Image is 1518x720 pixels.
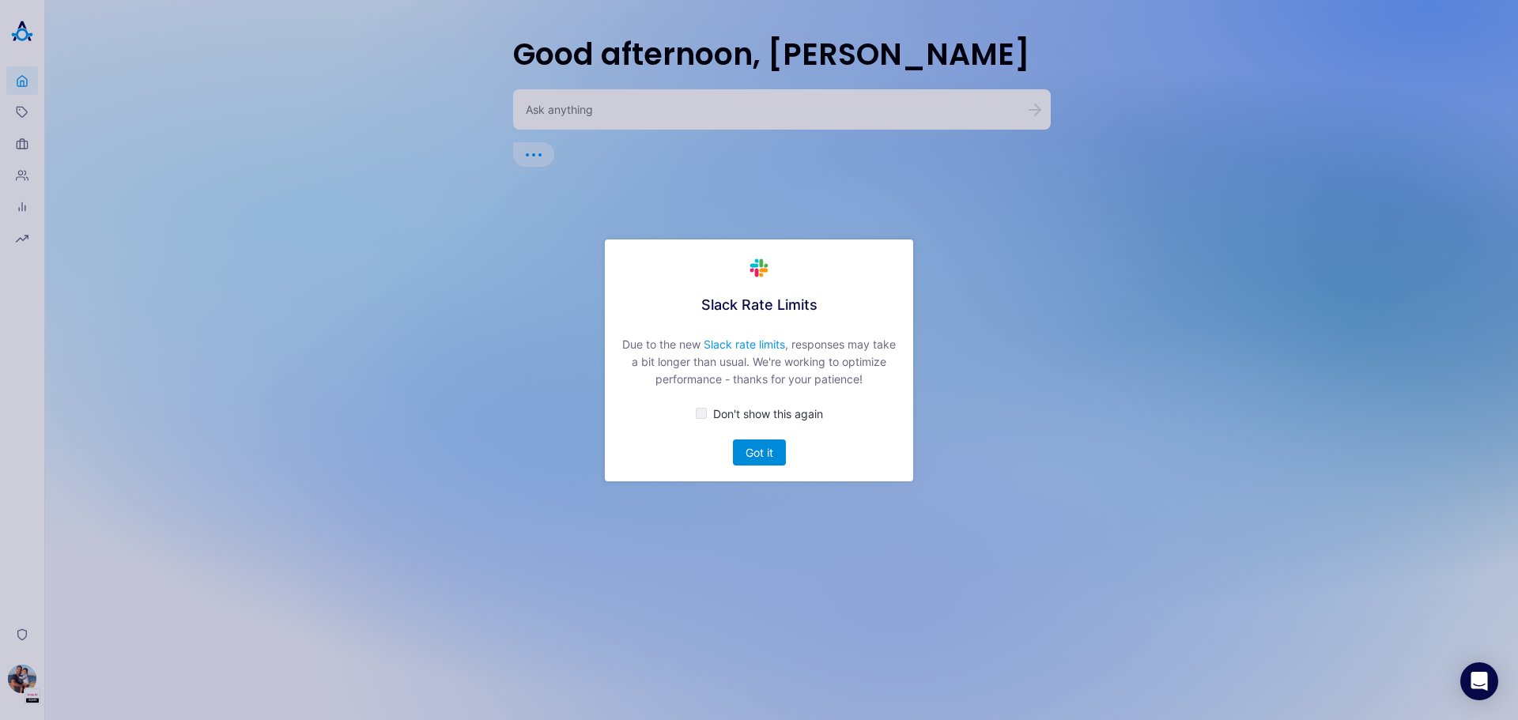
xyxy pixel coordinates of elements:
div: Open Intercom Messenger [1460,662,1498,700]
button: Got it [733,439,786,466]
div: Due to the new , responses may take a bit longer than usual. We're working to optimize performanc... [621,336,897,388]
div: Slack Rate Limits [701,255,818,317]
button: Don't show this again [696,407,823,420]
span: Don't show this again [713,407,823,420]
a: Slack rate limits [704,337,785,351]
